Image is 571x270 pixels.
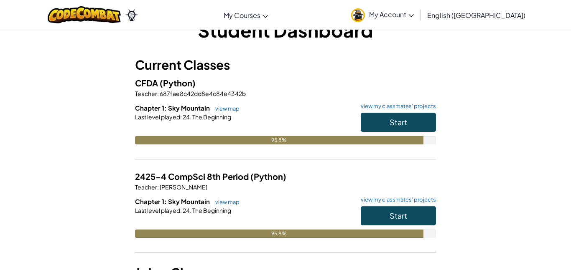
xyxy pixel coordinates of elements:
button: Start [361,206,436,225]
span: The Beginning [191,113,231,121]
span: Teacher [135,183,157,191]
span: : [157,90,159,97]
h1: Student Dashboard [135,17,436,43]
span: My Courses [224,11,260,20]
span: Chapter 1: Sky Mountain [135,197,211,205]
img: CodeCombat logo [48,6,121,23]
a: English ([GEOGRAPHIC_DATA]) [423,4,530,26]
span: : [180,113,182,121]
button: Start [361,113,436,132]
span: (Python) [160,78,196,88]
span: Last level played [135,207,180,214]
span: CFDA [135,78,160,88]
span: 24. [182,207,191,214]
span: Start [390,117,407,127]
span: : [180,207,182,214]
span: The Beginning [191,207,231,214]
span: Last level played [135,113,180,121]
span: 2425-4 CompSci 8th Period [135,171,250,182]
span: (Python) [250,171,286,182]
a: view map [211,199,240,205]
span: Chapter 1: Sky Mountain [135,104,211,112]
span: My Account [369,10,414,19]
span: [PERSON_NAME] [159,183,207,191]
span: 24. [182,113,191,121]
div: 95.8% [135,230,423,238]
span: Teacher [135,90,157,97]
div: 95.8% [135,136,423,144]
a: view my classmates' projects [357,103,436,109]
span: English ([GEOGRAPHIC_DATA]) [427,11,525,20]
a: view map [211,105,240,112]
span: Start [390,211,407,220]
h3: Current Classes [135,56,436,74]
img: Ozaria [125,9,138,21]
a: My Courses [219,4,272,26]
span: 687fae8c42dd8e4c84e4342b [159,90,246,97]
a: view my classmates' projects [357,197,436,202]
span: : [157,183,159,191]
img: avatar [351,8,365,22]
a: My Account [347,2,418,28]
